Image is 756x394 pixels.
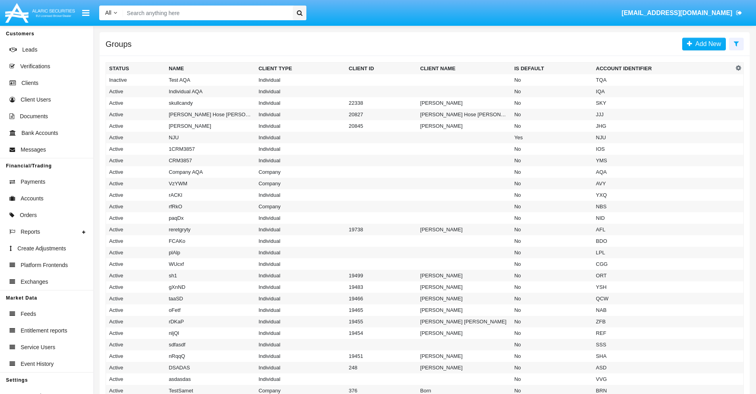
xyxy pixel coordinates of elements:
td: No [511,235,593,247]
td: Company [255,166,345,178]
span: Feeds [21,310,36,318]
td: No [511,350,593,362]
td: [PERSON_NAME] [417,281,511,293]
td: BDO [593,235,734,247]
td: taaSD [165,293,255,304]
td: No [511,97,593,109]
td: Active [106,189,166,201]
td: No [511,155,593,166]
th: Client ID [346,63,417,75]
span: Orders [20,211,37,219]
td: oFetf [165,304,255,316]
td: rfRkO [165,201,255,212]
th: Is Default [511,63,593,75]
td: No [511,316,593,327]
td: Active [106,132,166,143]
a: [EMAIL_ADDRESS][DOMAIN_NAME] [618,2,746,24]
td: Active [106,258,166,270]
th: Status [106,63,166,75]
td: Active [106,212,166,224]
td: No [511,224,593,235]
td: SSS [593,339,734,350]
td: QCW [593,293,734,304]
td: AVY [593,178,734,189]
td: Test AQA [165,74,255,86]
td: Active [106,178,166,189]
td: Individual [255,362,345,373]
td: Active [106,247,166,258]
input: Search [123,6,290,20]
td: Individual [255,235,345,247]
td: [PERSON_NAME] [165,120,255,132]
td: YXQ [593,189,734,201]
td: No [511,373,593,385]
td: 20845 [346,120,417,132]
td: WUcxf [165,258,255,270]
td: Individual [255,327,345,339]
td: gXnND [165,281,255,293]
td: ASD [593,362,734,373]
td: Active [106,166,166,178]
td: Active [106,143,166,155]
td: [PERSON_NAME] [417,224,511,235]
td: Individual [255,281,345,293]
td: Active [106,350,166,362]
td: Individual [255,86,345,97]
td: 22338 [346,97,417,109]
td: No [511,247,593,258]
td: No [511,281,593,293]
span: Accounts [21,194,44,203]
td: Individual [255,304,345,316]
td: 1CRM3857 [165,143,255,155]
img: Logo image [4,1,76,25]
td: AQA [593,166,734,178]
span: Client Users [21,96,51,104]
td: Individual [255,212,345,224]
td: 19454 [346,327,417,339]
td: 19455 [346,316,417,327]
a: Add New [682,38,726,50]
td: ORT [593,270,734,281]
td: VVG [593,373,734,385]
span: Messages [21,146,46,154]
td: Individual [255,189,345,201]
td: [PERSON_NAME] Hose [PERSON_NAME] [417,109,511,120]
th: Name [165,63,255,75]
td: No [511,293,593,304]
td: No [511,189,593,201]
th: Account Identifier [593,63,734,75]
span: Verifications [20,62,50,71]
td: plAlp [165,247,255,258]
td: Active [106,120,166,132]
span: Exchanges [21,278,48,286]
th: Client Name [417,63,511,75]
td: Active [106,327,166,339]
td: Active [106,235,166,247]
td: [PERSON_NAME] [417,327,511,339]
td: skullcandy [165,97,255,109]
td: 248 [346,362,417,373]
td: rACKl [165,189,255,201]
td: Individual [255,270,345,281]
td: JJJ [593,109,734,120]
td: REF [593,327,734,339]
td: 20827 [346,109,417,120]
td: asdasdas [165,373,255,385]
td: No [511,304,593,316]
span: Leads [22,46,37,54]
th: Client Type [255,63,345,75]
td: 19465 [346,304,417,316]
span: Service Users [21,343,55,352]
td: 19738 [346,224,417,235]
td: Active [106,86,166,97]
td: paqDx [165,212,255,224]
td: Individual [255,132,345,143]
td: Individual [255,97,345,109]
td: Active [106,293,166,304]
td: [PERSON_NAME] [417,120,511,132]
span: Add New [692,40,721,47]
td: [PERSON_NAME] Hose [PERSON_NAME] [165,109,255,120]
td: Active [106,201,166,212]
span: Payments [21,178,45,186]
td: No [511,270,593,281]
